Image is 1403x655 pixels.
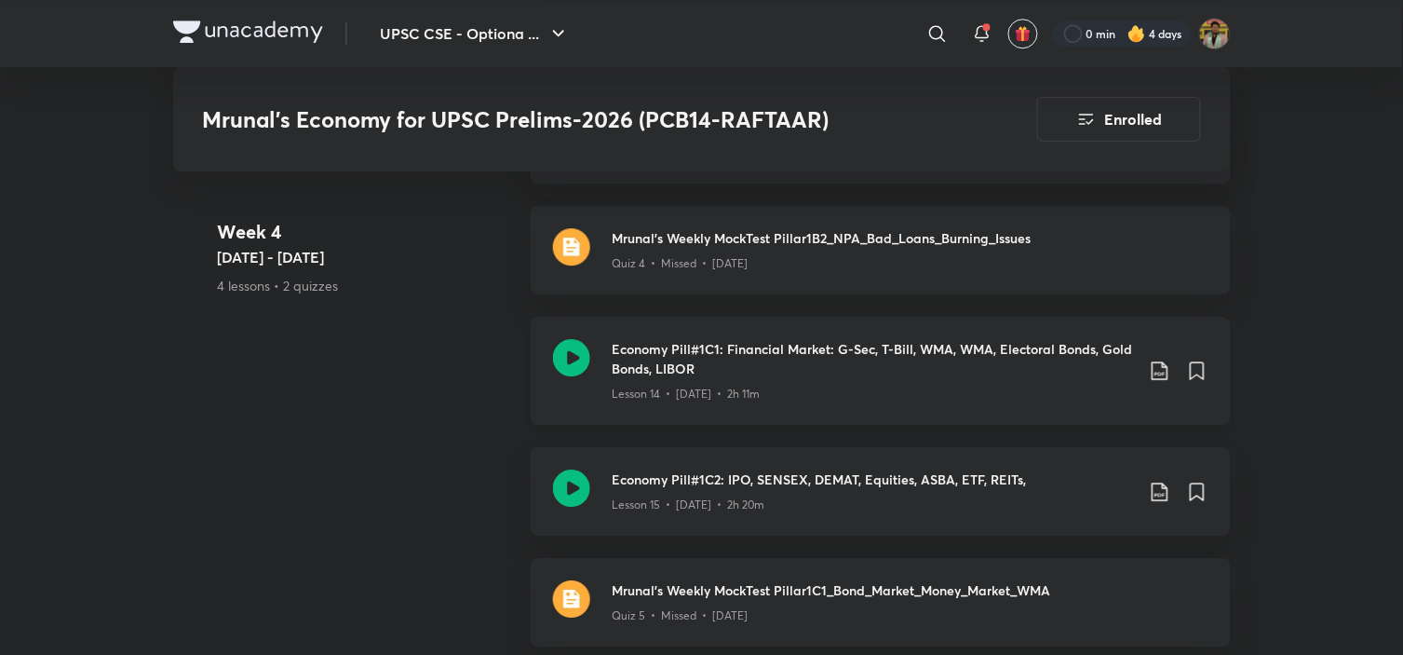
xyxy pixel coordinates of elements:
img: Company Logo [173,20,323,43]
h4: Week 4 [218,219,516,247]
a: quizMrunal's Weekly MockTest Pillar1B2_NPA_Bad_Loans_Burning_IssuesQuiz 4 • Missed • [DATE] [531,206,1231,317]
p: Lesson 14 • [DATE] • 2h 11m [613,386,761,403]
p: 4 lessons • 2 quizzes [218,277,516,296]
h3: Mrunal's Weekly MockTest Pillar1C1_Bond_Market_Money_Market_WMA [613,580,1208,600]
h3: Economy Pill#1C2: IPO, SENSEX, DEMAT, Equities, ASBA, ETF, REITs, [613,470,1134,489]
p: Quiz 4 • Missed • [DATE] [613,255,749,272]
h3: Mrunal's Weekly MockTest Pillar1B2_NPA_Bad_Loans_Burning_Issues [613,228,1208,248]
a: Economy Pill#1C2: IPO, SENSEX, DEMAT, Equities, ASBA, ETF, REITs,Lesson 15 • [DATE] • 2h 20m [531,447,1231,558]
img: quiz [553,580,590,618]
h3: Economy Pill#1C1: Financial Market: G-Sec, T-Bill, WMA, WMA, Electoral Bonds, Gold Bonds, LIBOR [613,339,1134,378]
img: quiz [553,228,590,266]
a: Economy Pill#1C1: Financial Market: G-Sec, T-Bill, WMA, WMA, Electoral Bonds, Gold Bonds, LIBORLe... [531,317,1231,447]
button: avatar [1008,19,1038,48]
p: Quiz 5 • Missed • [DATE] [613,607,749,624]
button: Enrolled [1037,97,1201,142]
img: streak [1127,24,1146,43]
h5: [DATE] - [DATE] [218,247,516,269]
img: Akshat Tiwari [1199,18,1231,49]
img: avatar [1015,25,1032,42]
button: UPSC CSE - Optiona ... [370,15,581,52]
h3: Mrunal’s Economy for UPSC Prelims-2026 (PCB14-RAFTAAR) [203,106,932,133]
p: Lesson 15 • [DATE] • 2h 20m [613,497,765,513]
a: Company Logo [173,20,323,48]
